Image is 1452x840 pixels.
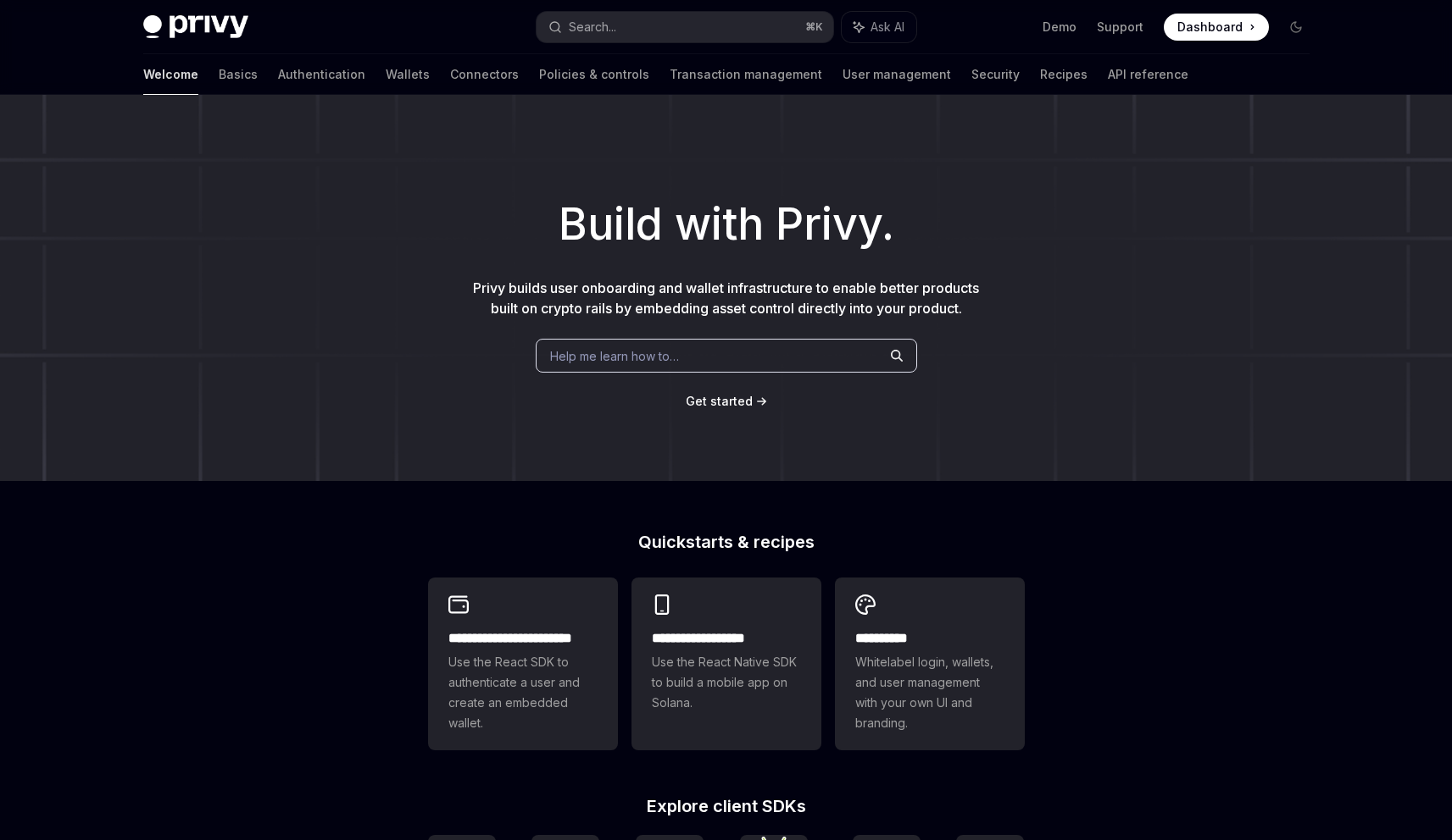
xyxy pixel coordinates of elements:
a: API reference [1108,54,1188,95]
a: Basics [219,54,258,95]
div: Search... [569,17,616,37]
a: Support [1097,19,1143,36]
a: Dashboard [1164,14,1269,41]
a: Get started [686,393,753,410]
a: Wallets [386,54,430,95]
span: Privy builds user onboarding and wallet infrastructure to enable better products built on crypto ... [473,279,979,317]
a: Recipes [1040,54,1088,95]
span: Use the React Native SDK to build a mobile app on Solana. [652,652,801,713]
h2: Explore client SDKs [428,798,1025,815]
button: Ask AI [842,12,916,42]
button: Search...⌘K [537,12,833,42]
a: User management [843,54,951,95]
a: **** *****Whitelabel login, wallets, and user management with your own UI and branding. [835,577,1025,750]
span: Whitelabel login, wallets, and user management with your own UI and branding. [855,652,1004,733]
a: Security [971,54,1020,95]
span: ⌘ K [805,20,823,34]
a: Authentication [278,54,365,95]
img: dark logo [143,15,248,39]
span: Get started [686,394,753,408]
span: Use the React SDK to authenticate a user and create an embedded wallet. [448,652,598,733]
h1: Build with Privy. [27,191,1425,257]
h2: Quickstarts & recipes [428,533,1025,550]
span: Help me learn how to… [550,347,679,365]
a: Transaction management [670,54,822,95]
a: Policies & controls [539,54,649,95]
a: Connectors [450,54,519,95]
a: Welcome [143,54,198,95]
a: Demo [1043,19,1076,36]
button: Toggle dark mode [1282,14,1310,41]
a: **** **** **** ***Use the React Native SDK to build a mobile app on Solana. [631,577,821,750]
span: Ask AI [871,19,904,36]
span: Dashboard [1177,19,1243,36]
